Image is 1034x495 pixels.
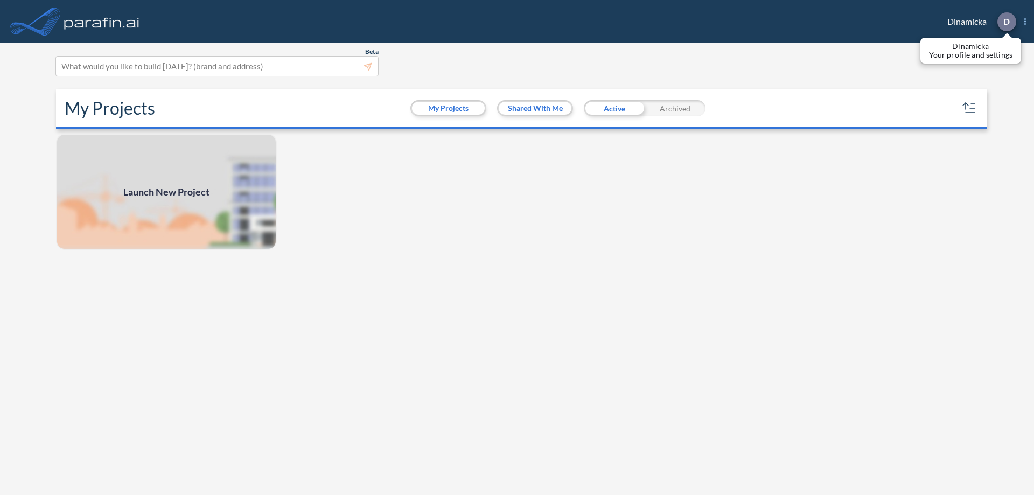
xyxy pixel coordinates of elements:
[584,100,645,116] div: Active
[645,100,705,116] div: Archived
[56,134,277,250] a: Launch New Project
[929,42,1012,51] p: Dinamicka
[961,100,978,117] button: sort
[65,98,155,118] h2: My Projects
[123,185,209,199] span: Launch New Project
[929,51,1012,59] p: Your profile and settings
[499,102,571,115] button: Shared With Me
[56,134,277,250] img: add
[62,11,142,32] img: logo
[931,12,1026,31] div: Dinamicka
[412,102,485,115] button: My Projects
[1003,17,1010,26] p: D
[365,47,379,56] span: Beta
